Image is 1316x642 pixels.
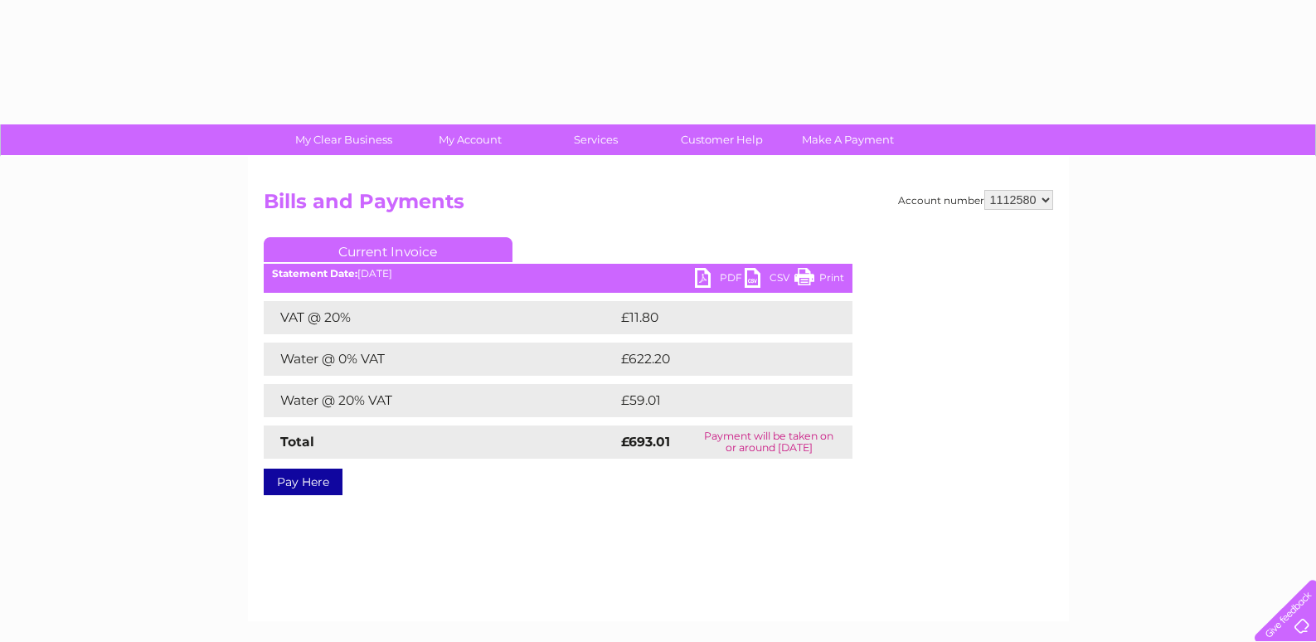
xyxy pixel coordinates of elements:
strong: Total [280,434,314,450]
td: Water @ 20% VAT [264,384,617,417]
a: Make A Payment [779,124,916,155]
td: £622.20 [617,343,823,376]
a: Pay Here [264,469,342,495]
b: Statement Date: [272,267,357,280]
strong: £693.01 [621,434,670,450]
a: Print [794,268,844,292]
td: Payment will be taken on or around [DATE] [686,426,852,459]
a: CSV [745,268,794,292]
a: My Account [401,124,538,155]
div: [DATE] [264,268,852,280]
td: VAT @ 20% [264,301,617,334]
a: Current Invoice [264,237,512,262]
a: Services [527,124,664,155]
a: My Clear Business [275,124,412,155]
td: £59.01 [617,384,818,417]
a: PDF [695,268,745,292]
a: Customer Help [653,124,790,155]
div: Account number [898,190,1053,210]
td: Water @ 0% VAT [264,343,617,376]
td: £11.80 [617,301,816,334]
h2: Bills and Payments [264,190,1053,221]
